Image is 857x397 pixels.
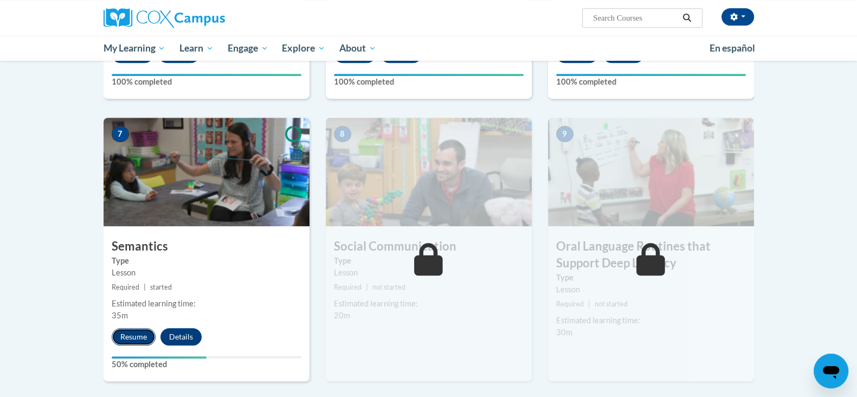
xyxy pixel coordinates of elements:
span: started [150,283,172,291]
a: Cox Campus [104,8,310,28]
img: Course Image [548,118,754,226]
h3: Oral Language Routines that Support Deep Literacy [548,238,754,272]
span: My Learning [103,42,165,55]
span: Learn [179,42,214,55]
a: About [332,36,383,61]
div: Your progress [556,74,746,76]
span: 30m [556,328,572,337]
label: 100% completed [334,76,524,88]
span: Required [112,283,139,291]
span: Explore [282,42,325,55]
button: Account Settings [721,8,754,25]
div: Lesson [112,267,301,279]
div: Your progress [334,74,524,76]
label: Type [334,255,524,267]
span: not started [372,283,405,291]
h3: Social Communication [326,238,532,255]
span: Required [334,283,362,291]
button: Details [160,328,202,345]
h3: Semantics [104,238,310,255]
span: | [144,283,146,291]
a: Engage [221,36,275,61]
iframe: Button to launch messaging window [814,354,848,388]
div: Estimated learning time: [112,298,301,310]
label: 100% completed [112,76,301,88]
span: 20m [334,311,350,320]
span: 8 [334,126,351,142]
span: About [339,42,376,55]
span: not started [595,300,628,308]
span: | [366,283,368,291]
span: 9 [556,126,574,142]
a: Learn [172,36,221,61]
div: Your progress [112,356,207,358]
div: Estimated learning time: [556,315,746,326]
label: Type [112,255,301,267]
span: Required [556,300,584,308]
div: Estimated learning time: [334,298,524,310]
img: Cox Campus [104,8,225,28]
span: En español [710,42,755,54]
div: Your progress [112,74,301,76]
div: Lesson [556,284,746,296]
label: Type [556,272,746,284]
a: Explore [275,36,332,61]
label: 50% completed [112,358,301,370]
span: 35m [112,311,128,320]
label: 100% completed [556,76,746,88]
span: 7 [112,126,129,142]
a: En español [703,37,762,60]
span: | [588,300,590,308]
div: Main menu [87,36,770,61]
a: My Learning [96,36,173,61]
input: Search Courses [592,11,679,24]
div: Lesson [334,267,524,279]
button: Resume [112,328,156,345]
span: Engage [228,42,268,55]
img: Course Image [104,118,310,226]
button: Search [679,11,695,24]
img: Course Image [326,118,532,226]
